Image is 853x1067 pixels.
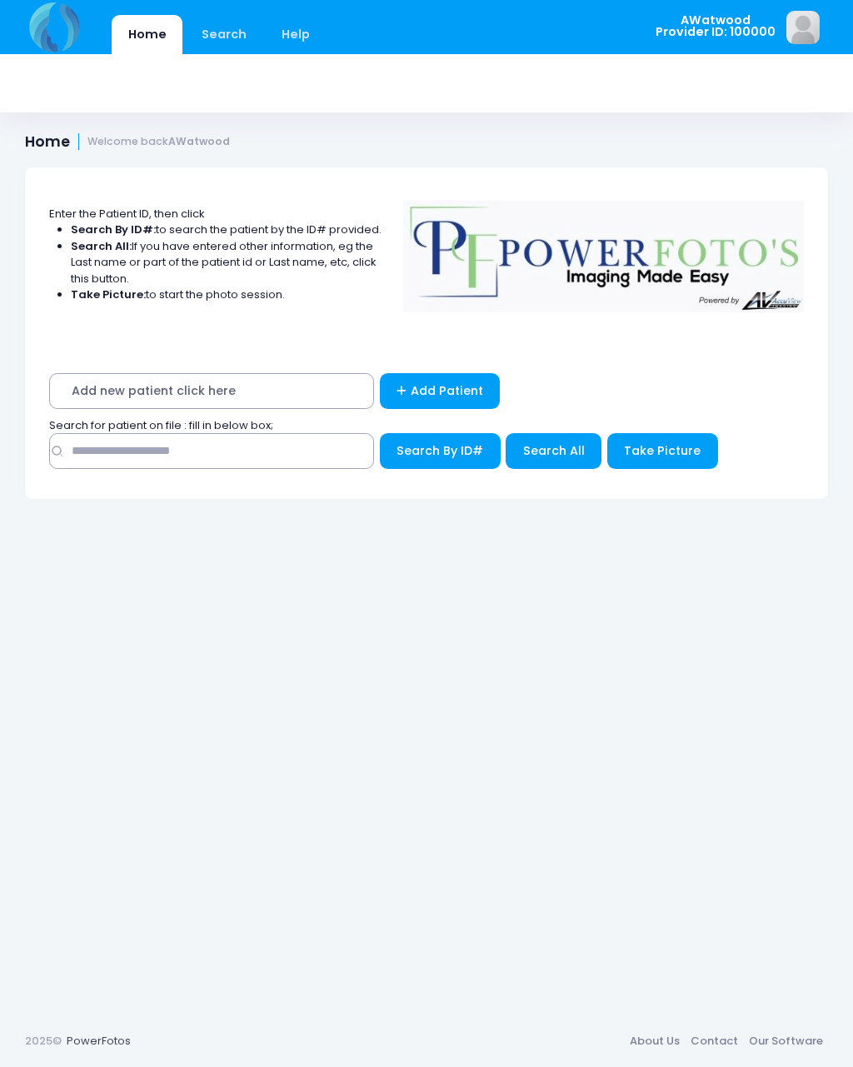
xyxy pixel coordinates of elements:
[71,238,132,254] strong: Search All:
[71,287,146,302] strong: Take Picture:
[112,15,182,54] a: Home
[624,1026,685,1056] a: About Us
[71,222,156,237] strong: Search By ID#:
[67,1033,131,1049] a: PowerFotos
[71,287,382,303] li: to start the photo session.
[523,442,585,459] span: Search All
[743,1026,828,1056] a: Our Software
[266,15,327,54] a: Help
[25,1033,62,1049] span: 2025©
[168,134,230,148] strong: AWatwood
[71,238,382,287] li: If you have entered other information, eg the Last name or part of the patient id or Last name, e...
[380,373,501,409] a: Add Patient
[607,433,718,469] button: Take Picture
[71,222,382,238] li: to search the patient by the ID# provided.
[397,442,483,459] span: Search By ID#
[49,373,374,409] span: Add new patient click here
[624,442,701,459] span: Take Picture
[49,417,273,433] span: Search for patient on file : fill in below box;
[786,11,820,44] img: image
[49,206,205,222] span: Enter the Patient ID, then click
[185,15,262,54] a: Search
[87,136,230,148] small: Welcome back
[380,433,501,469] button: Search By ID#
[506,433,601,469] button: Search All
[396,189,812,312] img: Logo
[656,14,776,38] span: AWatwood Provider ID: 100000
[25,133,230,151] h1: Home
[685,1026,743,1056] a: Contact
